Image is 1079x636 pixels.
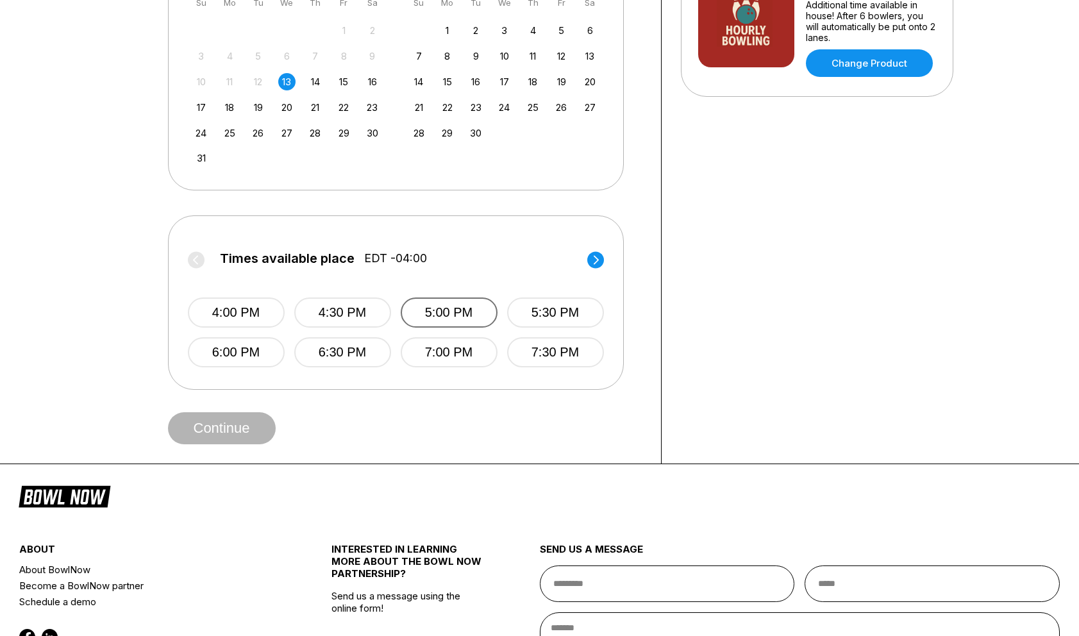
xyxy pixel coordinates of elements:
[524,47,542,65] div: Choose Thursday, September 11th, 2025
[540,543,1060,565] div: send us a message
[364,22,381,39] div: Not available Saturday, August 2nd, 2025
[278,73,296,90] div: Choose Wednesday, August 13th, 2025
[19,562,280,578] a: About BowlNow
[220,251,355,265] span: Times available place
[410,99,428,116] div: Choose Sunday, September 21st, 2025
[364,47,381,65] div: Not available Saturday, August 9th, 2025
[507,337,604,367] button: 7:30 PM
[439,47,456,65] div: Choose Monday, September 8th, 2025
[524,22,542,39] div: Choose Thursday, September 4th, 2025
[192,47,210,65] div: Not available Sunday, August 3rd, 2025
[581,47,599,65] div: Choose Saturday, September 13th, 2025
[249,124,267,142] div: Choose Tuesday, August 26th, 2025
[19,578,280,594] a: Become a BowlNow partner
[249,99,267,116] div: Choose Tuesday, August 19th, 2025
[467,73,485,90] div: Choose Tuesday, September 16th, 2025
[581,99,599,116] div: Choose Saturday, September 27th, 2025
[306,47,324,65] div: Not available Thursday, August 7th, 2025
[335,47,353,65] div: Not available Friday, August 8th, 2025
[335,22,353,39] div: Not available Friday, August 1st, 2025
[408,21,601,142] div: month 2025-09
[19,543,280,562] div: about
[553,99,570,116] div: Choose Friday, September 26th, 2025
[553,47,570,65] div: Choose Friday, September 12th, 2025
[364,251,427,265] span: EDT -04:00
[467,22,485,39] div: Choose Tuesday, September 2nd, 2025
[581,22,599,39] div: Choose Saturday, September 6th, 2025
[221,99,238,116] div: Choose Monday, August 18th, 2025
[249,73,267,90] div: Not available Tuesday, August 12th, 2025
[410,47,428,65] div: Choose Sunday, September 7th, 2025
[331,543,487,590] div: INTERESTED IN LEARNING MORE ABOUT THE BOWL NOW PARTNERSHIP?
[364,124,381,142] div: Choose Saturday, August 30th, 2025
[806,49,933,77] a: Change Product
[496,73,513,90] div: Choose Wednesday, September 17th, 2025
[401,337,498,367] button: 7:00 PM
[410,124,428,142] div: Choose Sunday, September 28th, 2025
[294,297,391,328] button: 4:30 PM
[192,73,210,90] div: Not available Sunday, August 10th, 2025
[553,73,570,90] div: Choose Friday, September 19th, 2025
[221,73,238,90] div: Not available Monday, August 11th, 2025
[191,21,383,167] div: month 2025-08
[439,99,456,116] div: Choose Monday, September 22nd, 2025
[364,99,381,116] div: Choose Saturday, August 23rd, 2025
[188,297,285,328] button: 4:00 PM
[496,99,513,116] div: Choose Wednesday, September 24th, 2025
[467,47,485,65] div: Choose Tuesday, September 9th, 2025
[553,22,570,39] div: Choose Friday, September 5th, 2025
[221,47,238,65] div: Not available Monday, August 4th, 2025
[335,73,353,90] div: Choose Friday, August 15th, 2025
[439,73,456,90] div: Choose Monday, September 15th, 2025
[335,124,353,142] div: Choose Friday, August 29th, 2025
[306,73,324,90] div: Choose Thursday, August 14th, 2025
[335,99,353,116] div: Choose Friday, August 22nd, 2025
[410,73,428,90] div: Choose Sunday, September 14th, 2025
[278,124,296,142] div: Choose Wednesday, August 27th, 2025
[192,99,210,116] div: Choose Sunday, August 17th, 2025
[524,99,542,116] div: Choose Thursday, September 25th, 2025
[294,337,391,367] button: 6:30 PM
[439,22,456,39] div: Choose Monday, September 1st, 2025
[496,47,513,65] div: Choose Wednesday, September 10th, 2025
[524,73,542,90] div: Choose Thursday, September 18th, 2025
[306,99,324,116] div: Choose Thursday, August 21st, 2025
[221,124,238,142] div: Choose Monday, August 25th, 2025
[278,47,296,65] div: Not available Wednesday, August 6th, 2025
[467,99,485,116] div: Choose Tuesday, September 23rd, 2025
[192,124,210,142] div: Choose Sunday, August 24th, 2025
[19,594,280,610] a: Schedule a demo
[364,73,381,90] div: Choose Saturday, August 16th, 2025
[467,124,485,142] div: Choose Tuesday, September 30th, 2025
[439,124,456,142] div: Choose Monday, September 29th, 2025
[507,297,604,328] button: 5:30 PM
[401,297,498,328] button: 5:00 PM
[496,22,513,39] div: Choose Wednesday, September 3rd, 2025
[306,124,324,142] div: Choose Thursday, August 28th, 2025
[249,47,267,65] div: Not available Tuesday, August 5th, 2025
[278,99,296,116] div: Choose Wednesday, August 20th, 2025
[581,73,599,90] div: Choose Saturday, September 20th, 2025
[192,149,210,167] div: Choose Sunday, August 31st, 2025
[188,337,285,367] button: 6:00 PM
